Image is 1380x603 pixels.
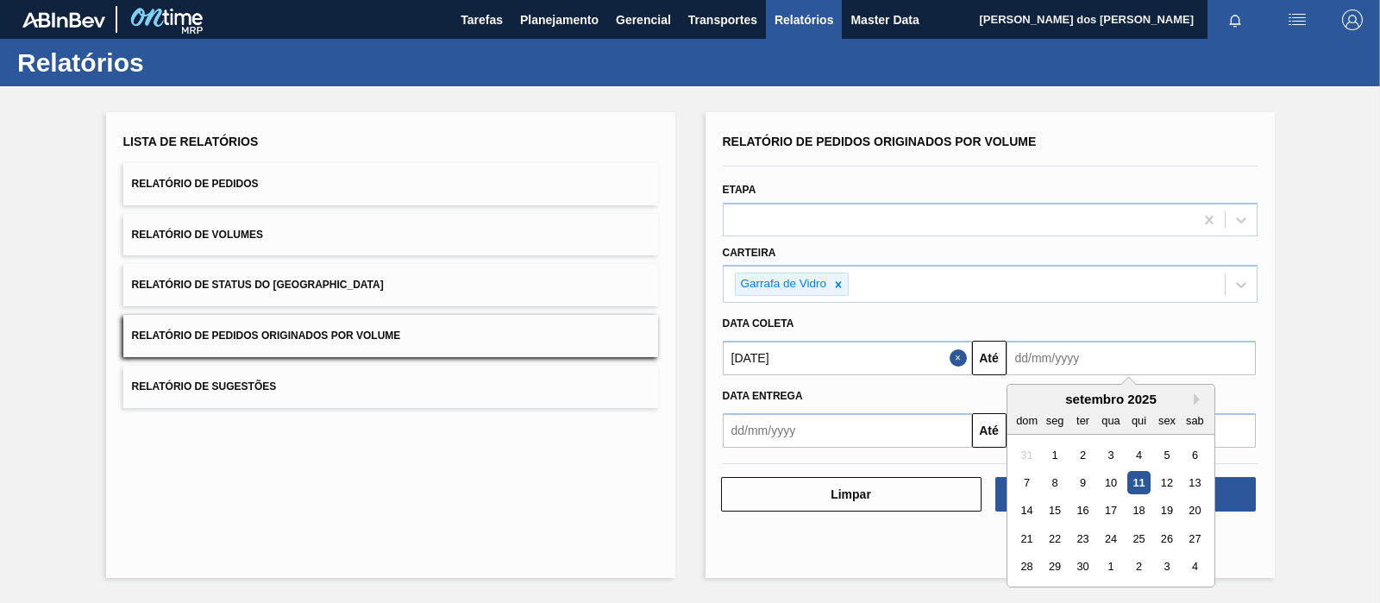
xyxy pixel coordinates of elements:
div: Choose quarta-feira, 17 de setembro de 2025 [1099,499,1122,523]
div: Choose quinta-feira, 25 de setembro de 2025 [1126,527,1150,550]
div: Choose terça-feira, 23 de setembro de 2025 [1070,527,1094,550]
input: dd/mm/yyyy [723,341,972,375]
span: Lista de Relatórios [123,135,259,148]
span: Master Data [850,9,919,30]
div: Choose quarta-feira, 24 de setembro de 2025 [1099,527,1122,550]
input: dd/mm/yyyy [1007,341,1256,375]
label: Carteira [723,247,776,259]
div: Choose sexta-feira, 12 de setembro de 2025 [1155,471,1178,494]
span: Relatório de Sugestões [132,380,277,393]
span: Relatório de Pedidos Originados por Volume [132,330,401,342]
div: Choose quinta-feira, 11 de setembro de 2025 [1126,471,1150,494]
div: Choose quarta-feira, 3 de setembro de 2025 [1099,443,1122,467]
span: Data entrega [723,390,803,402]
button: Relatório de Volumes [123,214,658,256]
div: qua [1099,409,1122,432]
div: Choose sexta-feira, 5 de setembro de 2025 [1155,443,1178,467]
img: TNhmsLtSVTkK8tSr43FrP2fwEKptu5GPRR3wAAAABJRU5ErkJggg== [22,12,105,28]
div: Choose domingo, 14 de setembro de 2025 [1015,499,1038,523]
span: Planejamento [520,9,599,30]
div: Choose segunda-feira, 22 de setembro de 2025 [1043,527,1066,550]
span: Relatório de Pedidos Originados por Volume [723,135,1037,148]
div: Garrafa de Vidro [736,273,830,295]
div: ter [1070,409,1094,432]
div: dom [1015,409,1038,432]
img: Logout [1342,9,1363,30]
div: Choose sexta-feira, 19 de setembro de 2025 [1155,499,1178,523]
span: Tarefas [461,9,503,30]
div: Choose domingo, 7 de setembro de 2025 [1015,471,1038,494]
button: Close [950,341,972,375]
button: Limpar [721,477,982,512]
button: Relatório de Pedidos Originados por Volume [123,315,658,357]
div: sex [1155,409,1178,432]
div: Choose sábado, 4 de outubro de 2025 [1182,556,1206,579]
button: Relatório de Sugestões [123,366,658,408]
div: Choose sábado, 20 de setembro de 2025 [1182,499,1206,523]
label: Etapa [723,184,756,196]
span: Relatório de Status do [GEOGRAPHIC_DATA] [132,279,384,291]
span: Gerencial [616,9,671,30]
div: Choose terça-feira, 30 de setembro de 2025 [1070,556,1094,579]
button: Até [972,341,1007,375]
div: Choose terça-feira, 16 de setembro de 2025 [1070,499,1094,523]
div: Choose quarta-feira, 1 de outubro de 2025 [1099,556,1122,579]
div: qui [1126,409,1150,432]
div: seg [1043,409,1066,432]
input: dd/mm/yyyy [723,413,972,448]
div: Choose segunda-feira, 8 de setembro de 2025 [1043,471,1066,494]
div: Choose sexta-feira, 26 de setembro de 2025 [1155,527,1178,550]
div: Choose domingo, 21 de setembro de 2025 [1015,527,1038,550]
div: Choose quinta-feira, 18 de setembro de 2025 [1126,499,1150,523]
div: Not available domingo, 31 de agosto de 2025 [1015,443,1038,467]
span: Relatórios [775,9,833,30]
button: Até [972,413,1007,448]
span: Relatório de Pedidos [132,178,259,190]
div: Choose sábado, 27 de setembro de 2025 [1182,527,1206,550]
div: month 2025-09 [1013,441,1208,581]
div: Choose segunda-feira, 15 de setembro de 2025 [1043,499,1066,523]
div: Choose segunda-feira, 1 de setembro de 2025 [1043,443,1066,467]
button: Notificações [1207,8,1263,32]
div: sab [1182,409,1206,432]
button: Next Month [1194,393,1206,405]
div: Choose segunda-feira, 29 de setembro de 2025 [1043,556,1066,579]
button: Relatório de Status do [GEOGRAPHIC_DATA] [123,264,658,306]
div: Choose quarta-feira, 10 de setembro de 2025 [1099,471,1122,494]
span: Relatório de Volumes [132,229,263,241]
span: Transportes [688,9,757,30]
div: Choose terça-feira, 9 de setembro de 2025 [1070,471,1094,494]
div: Choose quinta-feira, 2 de outubro de 2025 [1126,556,1150,579]
div: Choose terça-feira, 2 de setembro de 2025 [1070,443,1094,467]
button: Relatório de Pedidos [123,163,658,205]
div: Choose sábado, 6 de setembro de 2025 [1182,443,1206,467]
div: Choose sábado, 13 de setembro de 2025 [1182,471,1206,494]
div: Choose quinta-feira, 4 de setembro de 2025 [1126,443,1150,467]
span: Data coleta [723,317,794,330]
img: userActions [1287,9,1308,30]
button: Download [995,477,1256,512]
div: Choose sexta-feira, 3 de outubro de 2025 [1155,556,1178,579]
h1: Relatórios [17,53,323,72]
div: Choose domingo, 28 de setembro de 2025 [1015,556,1038,579]
div: setembro 2025 [1007,392,1214,406]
